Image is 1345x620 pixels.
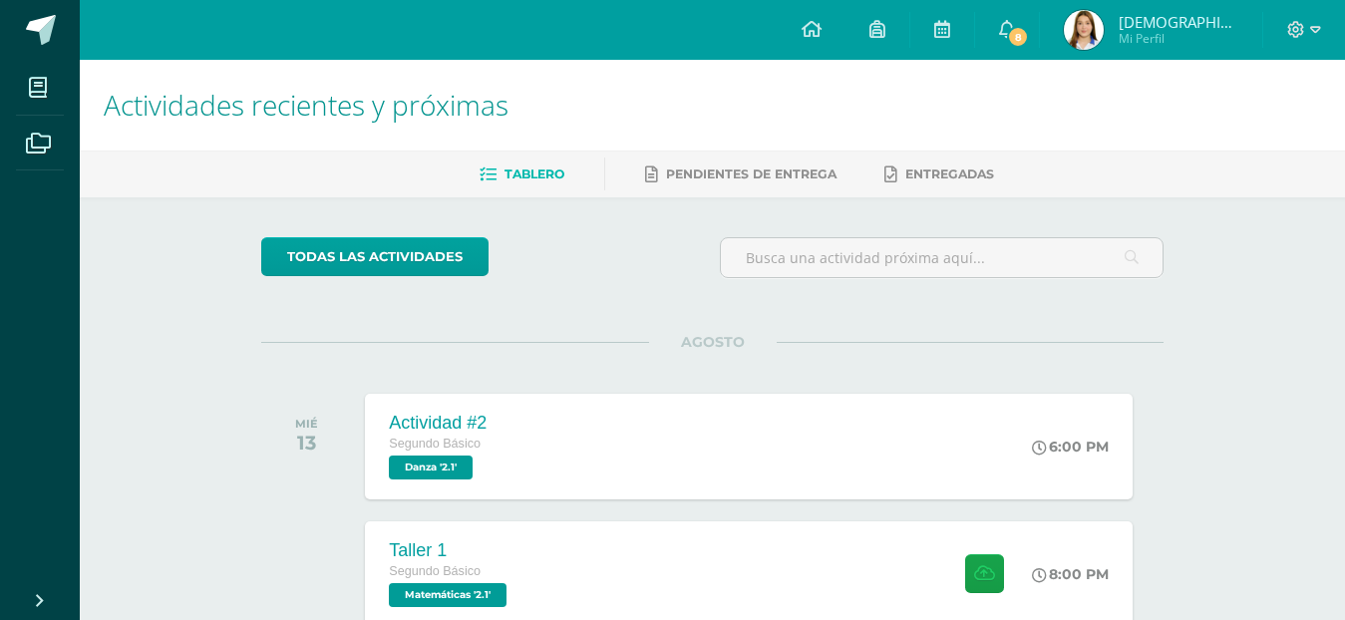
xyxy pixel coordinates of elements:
[389,437,481,451] span: Segundo Básico
[261,237,489,276] a: todas las Actividades
[645,158,837,190] a: Pendientes de entrega
[504,166,564,181] span: Tablero
[389,456,473,479] span: Danza '2.1'
[649,333,777,351] span: AGOSTO
[1032,438,1109,456] div: 6:00 PM
[1119,12,1238,32] span: [DEMOGRAPHIC_DATA][PERSON_NAME]
[721,238,1163,277] input: Busca una actividad próxima aquí...
[1064,10,1104,50] img: d36fb42dbd2e15edc1698ed390ec8d30.png
[884,158,994,190] a: Entregadas
[389,564,481,578] span: Segundo Básico
[295,431,318,455] div: 13
[389,540,511,561] div: Taller 1
[1032,565,1109,583] div: 8:00 PM
[104,86,508,124] span: Actividades recientes y próximas
[295,417,318,431] div: MIÉ
[389,583,506,607] span: Matemáticas '2.1'
[1007,26,1029,48] span: 8
[1119,30,1238,47] span: Mi Perfil
[666,166,837,181] span: Pendientes de entrega
[480,158,564,190] a: Tablero
[905,166,994,181] span: Entregadas
[389,413,487,434] div: Actividad #2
